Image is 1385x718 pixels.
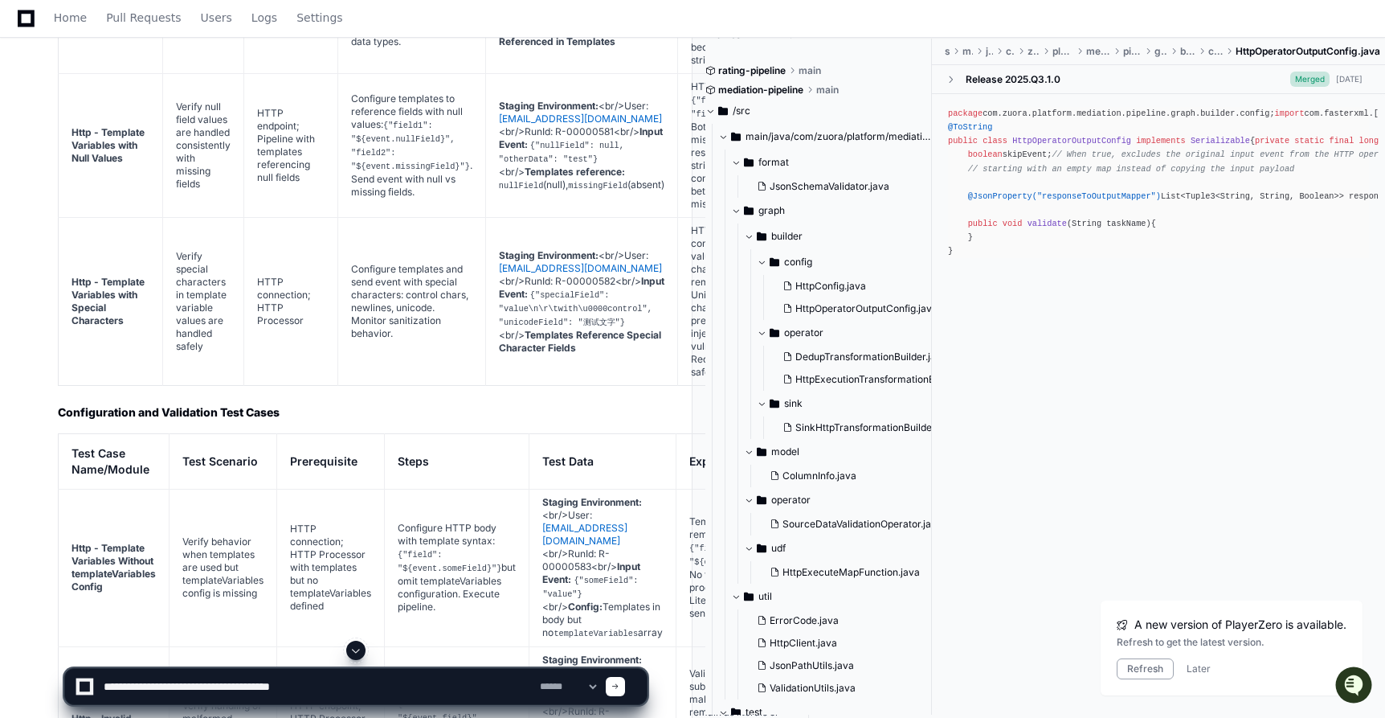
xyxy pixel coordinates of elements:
[499,275,664,300] strong: Input Event:
[529,433,676,489] th: Test Data
[529,489,676,646] td: <br/>User: <br/>RunId: R-00000583<br/> <br/> Templates in body but no array
[113,168,194,181] a: Powered byPylon
[1336,73,1363,85] div: [DATE]
[273,125,292,144] button: Start new chat
[1123,45,1142,58] span: pipeline
[1255,136,1289,146] span: private
[757,391,971,416] button: sink
[966,73,1060,86] div: Release 2025.Q3.1.0
[1134,617,1346,633] span: A new version of PlayerZero is available.
[750,175,936,198] button: JsonSchemaValidator.java
[499,125,663,150] strong: Input Event:
[1028,45,1040,58] span: zuora
[718,64,786,77] span: rating-pipeline
[16,120,45,149] img: 1756235613930-3d25f9e4-fa56-45dd-b3ad-e072dfbd1548
[718,84,803,96] span: mediation-pipeline
[251,13,277,23] span: Logs
[731,150,946,175] button: format
[1187,663,1211,675] button: Later
[733,105,750,117] span: /src
[296,13,342,23] span: Settings
[499,262,662,274] a: [EMAIL_ADDRESS][DOMAIN_NAME]
[676,433,809,489] th: Expected Result
[170,489,277,646] td: Verify behavior when templates are used but templateVariables config is missing
[106,13,181,23] span: Pull Requests
[691,96,760,119] code: {"field1": "", "field2": ""}
[542,576,638,599] code: {"someField": "value"}
[757,320,971,346] button: operator
[705,98,920,124] button: /src
[782,470,856,482] span: ColumnInfo.java
[499,181,543,191] code: nullField
[962,45,972,58] span: main
[782,566,920,579] span: HttpExecuteMapFunction.java
[244,74,338,218] td: HTTP endpoint; Pipeline with templates referencing null fields
[763,561,949,584] button: HttpExecuteMapFunction.java
[744,487,958,513] button: operator
[744,224,958,249] button: builder
[763,465,949,487] button: ColumnInfo.java
[744,439,958,465] button: model
[948,136,978,146] span: public
[568,601,603,613] strong: Config:
[770,252,779,272] svg: Directory
[542,496,642,508] strong: Staging Environment:
[1028,219,1067,228] span: validate
[744,201,754,220] svg: Directory
[16,64,292,90] div: Welcome
[160,169,194,181] span: Pylon
[1117,659,1174,679] button: Refresh
[983,136,1007,146] span: class
[776,297,962,320] button: HttpOperatorOutputConfig.java
[1012,136,1131,146] span: HttpOperatorOutputConfig
[968,150,1003,159] span: boolean
[170,433,277,489] th: Test Scenario
[1294,136,1324,146] span: static
[757,227,766,246] svg: Directory
[277,433,385,489] th: Prerequisite
[1358,136,1379,146] span: long
[542,560,640,585] strong: Input Event:
[968,219,998,228] span: public
[71,542,156,593] strong: Http - Template Variables Without templateVariables Config
[758,204,785,217] span: graph
[744,535,958,561] button: udf
[58,405,280,419] strong: Configuration and Validation Test Cases
[795,280,866,293] span: HttpConfig.java
[757,249,971,275] button: config
[678,218,791,386] td: HTTP request contains sanitized values. Control characters removed/replaced. Unicode characters p...
[1329,136,1354,146] span: final
[542,522,627,547] a: [EMAIL_ADDRESS][DOMAIN_NAME]
[968,191,1161,201] span: @JsonProperty("responseToOutputMapper")
[948,107,1369,258] div: com.zuora.platform.mediation.pipeline.graph.builder.config; com.fasterxml.[PERSON_NAME].annotatio...
[1086,45,1110,58] span: mediation
[746,130,933,143] span: main/java/com/zuora/platform/mediation/pipeline
[776,275,962,297] button: HttpConfig.java
[776,368,974,391] button: HttpExecutionTransformationBuilder.java
[485,218,677,386] td: <br/>User: <br/>RunId: R-00000582<br/> <br/>
[795,302,938,315] span: HttpOperatorOutputConfig.java
[554,629,638,638] code: templateVariables
[385,489,529,646] td: Configure HTTP body with template syntax: but omit templateVariables configuration. Execute pipel...
[1117,636,1346,649] div: Refresh to get the latest version.
[1290,72,1330,87] span: Merged
[784,326,823,339] span: operator
[731,584,946,609] button: util
[750,632,936,654] button: HttpClient.java
[968,164,1295,174] span: // starting with an empty map instead of copying the input payload
[757,442,766,462] svg: Directory
[771,542,786,555] span: udf
[795,351,947,363] span: DedupTransformationBuilder.java
[776,346,974,368] button: DedupTransformationBuilder.java
[770,180,889,193] span: JsonSchemaValidator.java
[689,544,793,567] code: {"field": "${event.someField}"}
[784,397,803,410] span: sink
[816,84,839,96] span: main
[55,120,264,136] div: Start new chat
[678,74,791,218] td: HTTP body: . Both null and missing fields result in empty strings. Behavior is consistent between...
[763,513,949,535] button: SourceDataValidationOperator.java
[1191,136,1250,146] span: Serializable
[1006,45,1014,58] span: com
[770,614,839,627] span: ErrorCode.java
